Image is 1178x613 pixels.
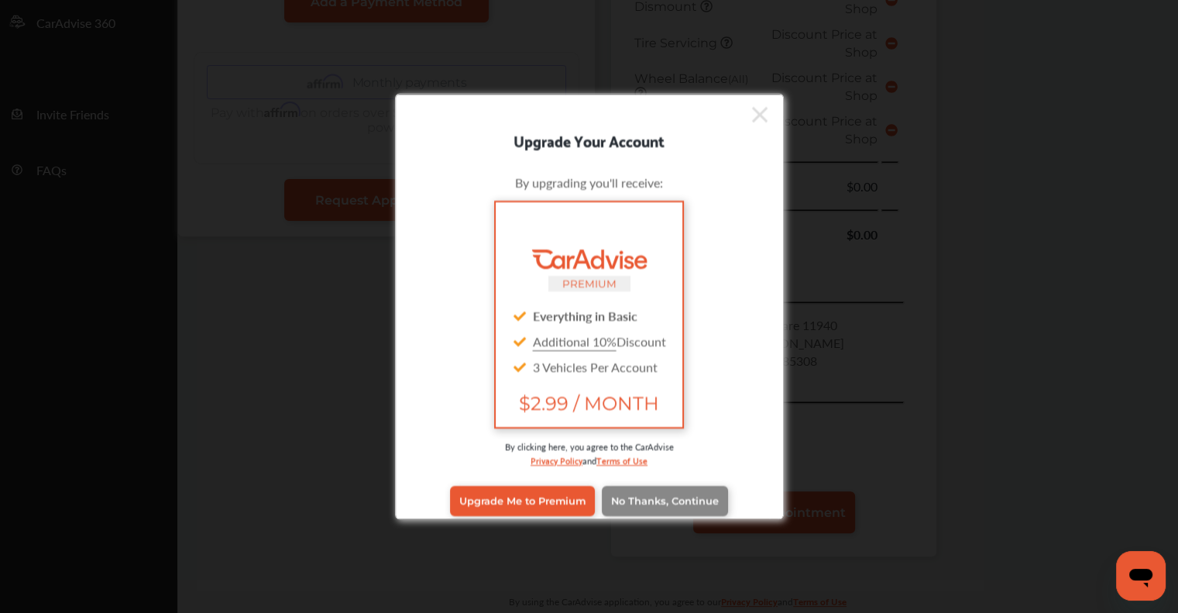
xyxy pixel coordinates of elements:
div: By upgrading you'll receive: [419,173,760,191]
a: Upgrade Me to Premium [450,486,595,515]
u: Additional 10% [533,332,616,350]
span: No Thanks, Continue [611,495,719,507]
div: 3 Vehicles Per Account [508,353,669,379]
strong: Everything in Basic [533,306,637,324]
small: PREMIUM [562,277,616,289]
div: Upgrade Your Account [396,127,783,152]
div: By clicking here, you agree to the CarAdvise and [419,439,760,482]
a: Privacy Policy [531,452,582,467]
a: No Thanks, Continue [602,486,728,515]
iframe: Button to launch messaging window [1116,551,1166,601]
a: Terms of Use [596,452,647,467]
span: Upgrade Me to Premium [459,495,586,507]
span: $2.99 / MONTH [508,391,669,414]
span: Discount [533,332,666,350]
